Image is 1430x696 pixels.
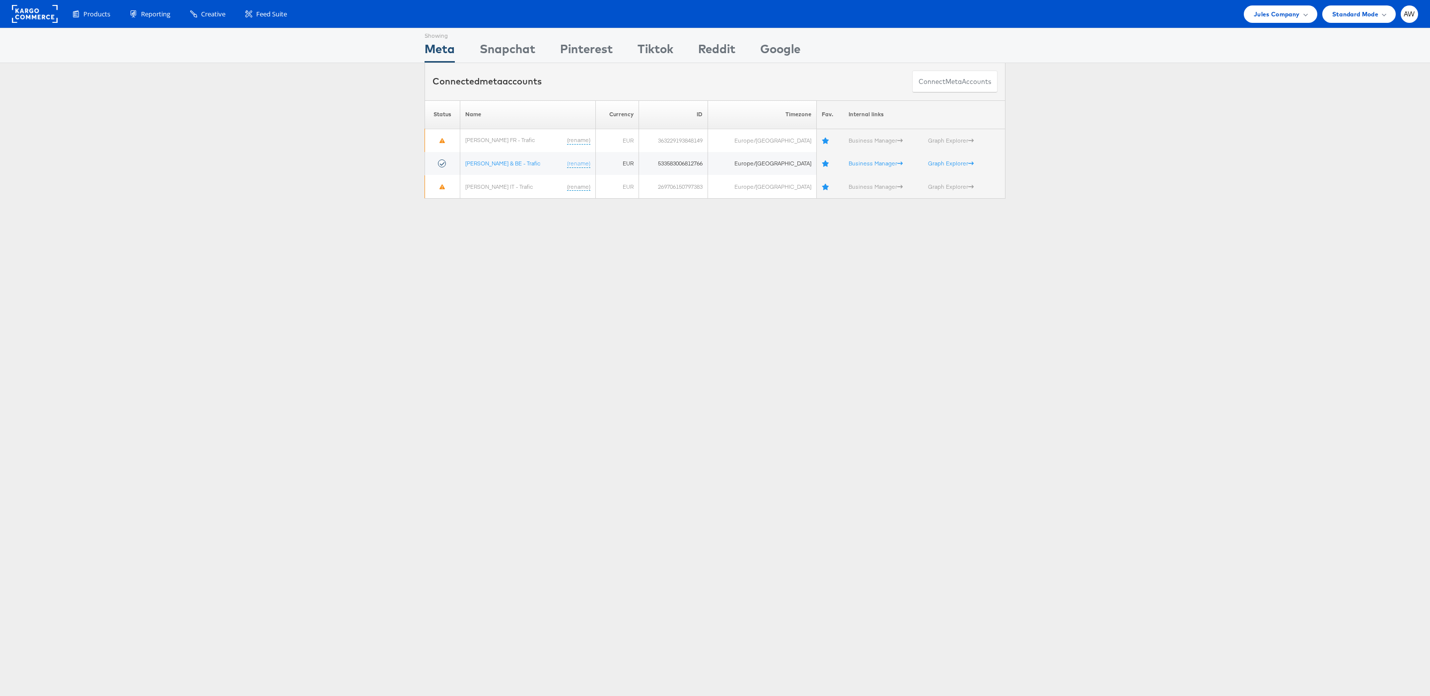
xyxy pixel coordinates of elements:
span: Creative [201,9,225,19]
div: Meta [425,40,455,63]
span: AW [1404,11,1415,17]
th: Timezone [708,100,816,129]
span: Products [83,9,110,19]
span: Standard Mode [1332,9,1378,19]
td: EUR [595,129,639,152]
a: Business Manager [849,159,903,167]
div: Connected accounts [432,75,542,88]
a: (rename) [567,182,590,191]
div: Google [760,40,800,63]
th: Status [425,100,460,129]
td: 533583006812766 [639,152,708,175]
td: EUR [595,152,639,175]
button: ConnectmetaAccounts [912,71,998,93]
span: Jules Company [1254,9,1299,19]
td: Europe/[GEOGRAPHIC_DATA] [708,175,816,198]
span: meta [480,76,502,87]
a: Graph Explorer [928,183,974,190]
a: Graph Explorer [928,159,974,167]
td: 269706150797383 [639,175,708,198]
a: [PERSON_NAME] IT - Trafic [465,182,533,190]
th: Currency [595,100,639,129]
div: Showing [425,28,455,40]
td: EUR [595,175,639,198]
td: 363229193848149 [639,129,708,152]
a: (rename) [567,159,590,168]
div: Reddit [698,40,735,63]
th: Name [460,100,596,129]
span: Reporting [141,9,170,19]
span: meta [945,77,962,86]
div: Tiktok [638,40,673,63]
td: Europe/[GEOGRAPHIC_DATA] [708,152,816,175]
a: (rename) [567,136,590,145]
span: Feed Suite [256,9,287,19]
a: [PERSON_NAME] & BE - Trafic [465,159,540,167]
td: Europe/[GEOGRAPHIC_DATA] [708,129,816,152]
div: Snapchat [480,40,535,63]
th: ID [639,100,708,129]
a: Business Manager [849,183,903,190]
a: Graph Explorer [928,137,974,144]
div: Pinterest [560,40,613,63]
a: Business Manager [849,137,903,144]
a: [PERSON_NAME] FR - Trafic [465,136,535,144]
